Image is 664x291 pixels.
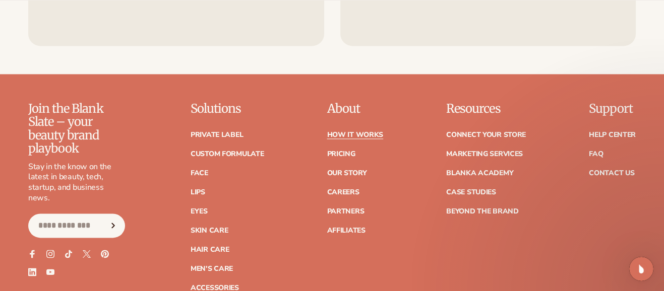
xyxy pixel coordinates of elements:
[191,131,243,138] a: Private label
[191,102,264,115] p: Solutions
[17,110,157,158] div: What is [PERSON_NAME]?Learn how to start a private label beauty line with [PERSON_NAME]
[589,131,636,138] a: Help Center
[102,213,125,238] button: Subscribe
[29,6,45,22] img: Profile image for Lee
[327,151,355,158] a: Pricing
[191,170,208,177] a: Face
[8,68,194,185] div: Lee says…
[327,189,359,196] a: Careers
[589,102,636,115] p: Support
[446,102,526,115] p: Resources
[191,265,233,272] a: Men's Care
[446,208,519,215] a: Beyond the brand
[8,68,165,163] div: Hey there 👋 Have questions about private label? Talk to our team. Search for helpful articles or ...
[327,102,383,115] p: About
[446,131,526,138] a: Connect your store
[446,170,513,177] a: Blanka Academy
[7,4,26,23] button: go back
[122,201,189,221] button: Ask a question
[191,151,264,158] a: Custom formulate
[589,170,634,177] a: Contact Us
[191,246,229,253] a: Hair Care
[589,151,603,158] a: FAQ
[327,170,367,177] a: Our Story
[49,13,126,23] p: The team can also help
[446,189,496,196] a: Case Studies
[446,151,523,158] a: Marketing services
[327,227,365,234] a: Affiliates
[327,208,364,215] a: Partners
[27,129,144,148] span: Learn how to start a private label beauty line with [PERSON_NAME]
[177,4,195,22] div: Close
[27,118,147,128] div: What is [PERSON_NAME]?
[191,208,208,215] a: Eyes
[191,227,228,234] a: Skin Care
[28,102,125,156] p: Join the Blank Slate – your beauty brand playbook
[16,165,100,171] div: [PERSON_NAME] • Just now
[158,4,177,23] button: Home
[629,257,653,281] iframe: Intercom live chat
[28,162,125,203] p: Stay in the know on the latest in beauty, tech, startup, and business news.
[191,189,205,196] a: Lips
[327,131,383,138] a: How It Works
[49,5,114,13] h1: [PERSON_NAME]
[123,95,138,103] a: blog
[16,75,157,104] div: Hey there 👋 Have questions about private label? Talk to our team. Search for helpful articles or ...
